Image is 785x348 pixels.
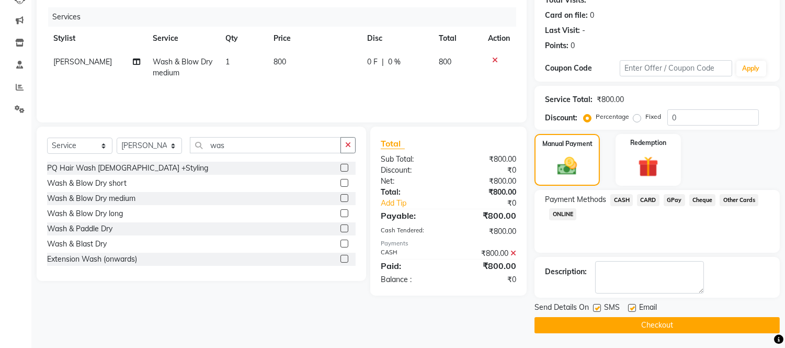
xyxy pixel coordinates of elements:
div: ₹800.00 [449,154,525,165]
label: Manual Payment [542,139,593,149]
div: Points: [545,40,568,51]
span: 800 [439,57,452,66]
div: Wash & Blast Dry [47,239,107,250]
div: Description: [545,266,587,277]
div: Sub Total: [373,154,449,165]
div: ₹800.00 [449,187,525,198]
div: Wash & Blow Dry long [47,208,123,219]
th: Total [433,27,482,50]
span: 800 [274,57,286,66]
div: ₹800.00 [449,260,525,272]
div: Payable: [373,209,449,222]
div: 0 [590,10,594,21]
div: Service Total: [545,94,593,105]
span: Email [639,302,657,315]
div: ₹800.00 [597,94,624,105]
div: Coupon Code [545,63,620,74]
button: Apply [736,61,766,76]
div: CASH [373,248,449,259]
span: CARD [637,194,659,206]
div: Last Visit: [545,25,580,36]
div: Total: [373,187,449,198]
span: 0 F [367,57,378,68]
span: Send Details On [534,302,589,315]
div: Wash & Blow Dry medium [47,193,135,204]
span: [PERSON_NAME] [53,57,112,66]
div: Cash Tendered: [373,226,449,237]
span: Other Cards [720,194,758,206]
th: Service [147,27,220,50]
span: 1 [225,57,230,66]
img: _cash.svg [551,155,583,177]
span: ONLINE [549,208,576,220]
div: Discount: [545,113,577,124]
div: Services [48,7,524,27]
label: Fixed [645,112,661,121]
span: | [382,57,384,68]
label: Percentage [596,112,629,121]
span: SMS [604,302,620,315]
span: CASH [610,194,633,206]
a: Add Tip [373,198,461,209]
div: Paid: [373,260,449,272]
th: Stylist [47,27,147,50]
input: Search or Scan [190,137,341,153]
button: Checkout [534,317,780,333]
th: Action [482,27,516,50]
th: Price [267,27,361,50]
span: Total [381,138,405,149]
label: Redemption [630,138,666,148]
span: Wash & Blow Dry medium [153,57,213,77]
span: GPay [664,194,685,206]
div: Card on file: [545,10,588,21]
div: Extension Wash (onwards) [47,254,137,265]
div: 0 [571,40,575,51]
div: ₹800.00 [449,248,525,259]
div: Wash & Paddle Dry [47,223,112,234]
div: - [582,25,585,36]
div: Payments [381,239,516,248]
div: ₹0 [449,274,525,285]
div: ₹800.00 [449,176,525,187]
div: Balance : [373,274,449,285]
div: ₹0 [449,165,525,176]
div: Net: [373,176,449,187]
th: Disc [361,27,433,50]
div: ₹0 [461,198,525,209]
span: Payment Methods [545,194,606,205]
div: Discount: [373,165,449,176]
input: Enter Offer / Coupon Code [620,60,732,76]
div: PQ Hair Wash [DEMOGRAPHIC_DATA] +Styling [47,163,208,174]
th: Qty [219,27,267,50]
img: _gift.svg [632,154,665,179]
div: ₹800.00 [449,209,525,222]
span: 0 % [388,57,401,68]
div: Wash & Blow Dry short [47,178,127,189]
span: Cheque [689,194,716,206]
div: ₹800.00 [449,226,525,237]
